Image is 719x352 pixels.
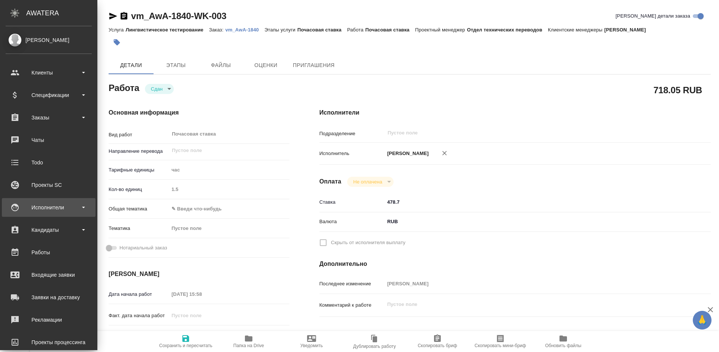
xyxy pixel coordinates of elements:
[2,243,95,262] a: Работы
[109,270,289,279] h4: [PERSON_NAME]
[6,202,92,213] div: Исполнители
[172,225,280,232] div: Пустое поле
[385,197,678,207] input: ✎ Введи что-нибудь
[2,176,95,194] a: Проекты SC
[6,67,92,78] div: Клиенты
[109,291,169,298] p: Дата начала работ
[169,310,234,321] input: Пустое поле
[169,184,289,195] input: Пустое поле
[469,331,532,352] button: Скопировать мини-бриф
[319,301,385,309] p: Комментарий к работе
[6,247,92,258] div: Работы
[171,146,272,155] input: Пустое поле
[169,289,234,300] input: Пустое поле
[385,278,678,289] input: Пустое поле
[319,108,711,117] h4: Исполнители
[653,84,702,96] h2: 718.05 RUB
[415,27,467,33] p: Проектный менеджер
[233,343,264,348] span: Папка на Drive
[319,218,385,225] p: Валюта
[532,331,595,352] button: Обновить файлы
[113,61,149,70] span: Детали
[109,225,169,232] p: Тематика
[604,27,652,33] p: [PERSON_NAME]
[297,27,347,33] p: Почасовая ставка
[387,128,661,137] input: Пустое поле
[365,27,415,33] p: Почасовая ставка
[109,108,289,117] h4: Основная информация
[6,89,92,101] div: Спецификации
[172,205,280,213] div: ✎ Введи что-нибудь
[293,61,335,70] span: Приглашения
[6,112,92,123] div: Заказы
[209,27,225,33] p: Заказ:
[353,344,396,349] span: Дублировать работу
[169,203,289,215] div: ✎ Введи что-нибудь
[6,36,92,44] div: [PERSON_NAME]
[2,288,95,307] a: Заявки на доставку
[169,222,289,235] div: Пустое поле
[109,166,169,174] p: Тарифные единицы
[548,27,604,33] p: Клиентские менеджеры
[385,215,678,228] div: RUB
[248,61,284,70] span: Оценки
[6,269,92,280] div: Входящие заявки
[169,330,234,340] input: Пустое поле
[6,314,92,325] div: Рекламации
[6,134,92,146] div: Чаты
[6,292,92,303] div: Заявки на доставку
[158,61,194,70] span: Этапы
[109,81,139,94] h2: Работа
[109,12,118,21] button: Скопировать ссылку для ЯМессенджера
[159,343,212,348] span: Сохранить и пересчитать
[6,224,92,236] div: Кандидаты
[109,131,169,139] p: Вид работ
[6,157,92,168] div: Todo
[169,164,289,176] div: час
[26,6,97,21] div: AWATERA
[149,86,165,92] button: Сдан
[300,343,323,348] span: Уведомить
[319,130,385,137] p: Подразделение
[347,177,393,187] div: Сдан
[319,280,385,288] p: Последнее изменение
[347,27,365,33] p: Работа
[693,311,712,330] button: 🙏
[6,179,92,191] div: Проекты SC
[280,331,343,352] button: Уведомить
[217,331,280,352] button: Папка на Drive
[109,148,169,155] p: Направление перевода
[406,331,469,352] button: Скопировать бриф
[385,150,429,157] p: [PERSON_NAME]
[109,312,169,319] p: Факт. дата начала работ
[131,11,227,21] a: vm_AwA-1840-WK-003
[154,331,217,352] button: Сохранить и пересчитать
[2,265,95,284] a: Входящие заявки
[319,260,711,268] h4: Дополнительно
[119,244,167,252] span: Нотариальный заказ
[385,327,678,340] textarea: /Clients/Awatera/Orders/vm_AwA-1840/Other/vm_AwA-1840-WK-003
[125,27,209,33] p: Лингвистическое тестирование
[474,343,526,348] span: Скопировать мини-бриф
[2,153,95,172] a: Todo
[203,61,239,70] span: Файлы
[343,331,406,352] button: Дублировать работу
[319,198,385,206] p: Ставка
[351,179,384,185] button: Не оплачена
[109,186,169,193] p: Кол-во единиц
[696,312,709,328] span: 🙏
[264,27,297,33] p: Этапы услуги
[616,12,690,20] span: [PERSON_NAME] детали заказа
[319,330,385,338] p: Путь на drive
[109,205,169,213] p: Общая тематика
[6,337,92,348] div: Проекты процессинга
[2,310,95,329] a: Рекламации
[225,26,264,33] a: vm_AwA-1840
[109,27,125,33] p: Услуга
[145,84,174,94] div: Сдан
[109,34,125,51] button: Добавить тэг
[331,239,406,246] span: Скрыть от исполнителя выплату
[319,177,342,186] h4: Оплата
[467,27,548,33] p: Отдел технических переводов
[225,27,264,33] p: vm_AwA-1840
